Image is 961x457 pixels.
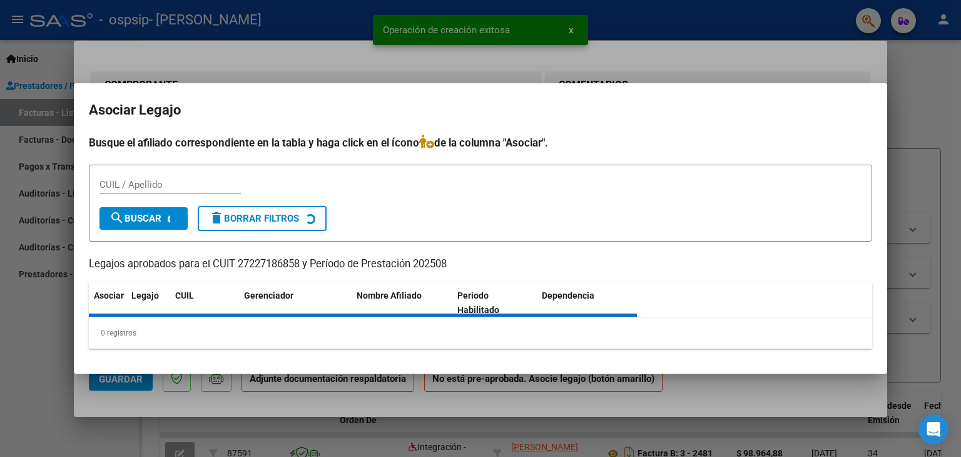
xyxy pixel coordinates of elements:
[109,210,125,225] mat-icon: search
[131,290,159,300] span: Legajo
[89,317,872,349] div: 0 registros
[99,207,188,230] button: Buscar
[209,210,224,225] mat-icon: delete
[89,282,126,324] datatable-header-cell: Asociar
[239,282,352,324] datatable-header-cell: Gerenciador
[170,282,239,324] datatable-header-cell: CUIL
[542,290,594,300] span: Dependencia
[352,282,452,324] datatable-header-cell: Nombre Afiliado
[244,290,293,300] span: Gerenciador
[89,135,872,151] h4: Busque el afiliado correspondiente en la tabla y haga click en el ícono de la columna "Asociar".
[109,213,161,224] span: Buscar
[209,213,299,224] span: Borrar Filtros
[94,290,124,300] span: Asociar
[126,282,170,324] datatable-header-cell: Legajo
[89,257,872,272] p: Legajos aprobados para el CUIT 27227186858 y Período de Prestación 202508
[918,414,948,444] div: Open Intercom Messenger
[198,206,327,231] button: Borrar Filtros
[457,290,499,315] span: Periodo Habilitado
[452,282,537,324] datatable-header-cell: Periodo Habilitado
[175,290,194,300] span: CUIL
[357,290,422,300] span: Nombre Afiliado
[89,98,872,122] h2: Asociar Legajo
[537,282,638,324] datatable-header-cell: Dependencia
